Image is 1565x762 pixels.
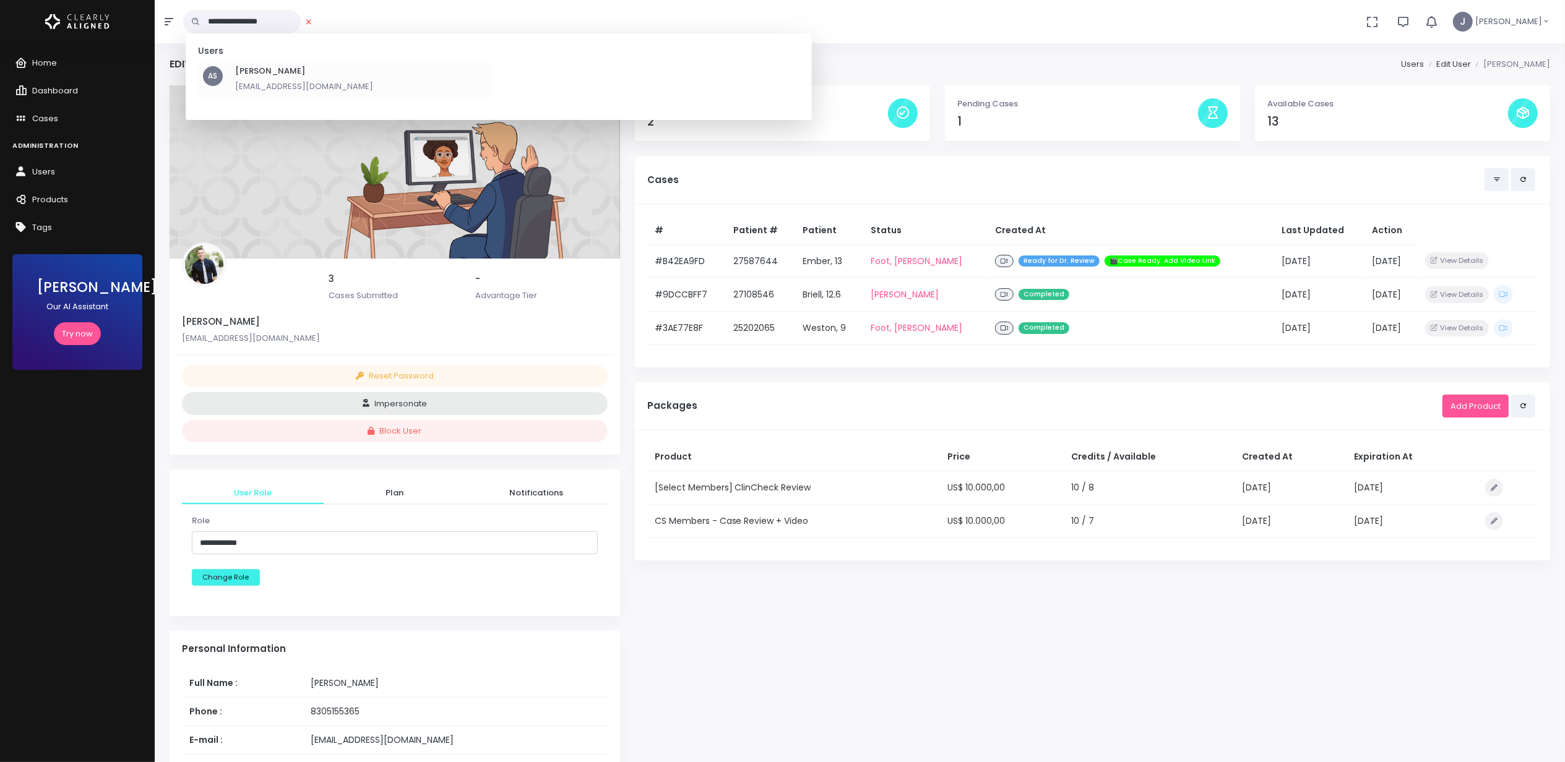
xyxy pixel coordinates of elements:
[303,726,607,754] td: [EMAIL_ADDRESS][DOMAIN_NAME]
[182,669,303,698] th: Full Name :
[1274,311,1365,345] td: [DATE]
[1436,58,1471,70] a: Edit User
[647,400,1442,411] h5: Packages
[1402,58,1425,70] a: Users
[1235,443,1347,471] th: Created At
[1442,395,1509,417] a: Add Product
[1105,255,1220,267] span: 🎬Case Ready. Add Video Link
[334,487,455,499] span: Plan
[647,114,888,129] h4: 2
[1347,471,1473,504] td: [DATE]
[647,216,726,245] th: #
[182,697,303,726] th: Phone :
[182,643,608,654] h4: Personal Information
[1274,216,1365,245] th: Last Updated
[192,515,210,527] label: Role
[647,471,941,504] td: [Select Members] ClinCheck Review
[795,278,863,311] td: Briell, 12.6
[871,322,962,334] a: Foot, [PERSON_NAME]
[871,255,962,267] a: Foot, [PERSON_NAME]
[1365,216,1417,245] th: Action
[32,166,55,178] span: Users
[475,289,607,302] p: Advantage Tier
[182,316,608,327] h5: [PERSON_NAME]
[795,311,863,345] td: Weston, 9
[726,216,795,245] th: Patient #
[1064,471,1235,504] td: 10 / 8
[475,487,597,499] span: Notifications
[1019,289,1069,301] span: Completed
[170,58,217,70] h4: Edit User
[1365,278,1417,311] td: [DATE]
[235,66,373,76] h6: [PERSON_NAME]
[329,289,460,302] p: Cases Submitted
[647,311,726,345] td: #3AE77E8F
[1235,505,1347,538] td: [DATE]
[1365,311,1417,345] td: [DATE]
[1471,58,1550,71] li: [PERSON_NAME]
[37,279,118,296] h3: [PERSON_NAME]
[941,443,1064,471] th: Price
[941,471,1064,504] td: US$ 10.000,00
[182,332,608,345] p: [EMAIL_ADDRESS][DOMAIN_NAME]
[1425,320,1489,336] button: View Details
[1267,114,1508,129] h4: 13
[1425,252,1489,269] button: View Details
[871,288,939,301] a: [PERSON_NAME]
[32,221,52,233] span: Tags
[32,194,68,205] span: Products
[726,244,795,278] td: 27587644
[1064,443,1235,471] th: Credits / Available
[303,697,607,726] td: 8305155365
[647,278,726,311] td: #9DCCBFF7
[1019,322,1069,334] span: Completed
[54,322,101,345] a: Try now
[32,85,78,96] span: Dashboard
[37,301,118,313] p: Our AI Assistant
[182,365,608,388] button: Reset Password
[182,420,608,443] button: Block User
[203,66,223,86] div: AS
[235,80,373,93] p: [EMAIL_ADDRESS][DOMAIN_NAME]
[1365,244,1417,278] td: [DATE]
[647,505,941,538] td: CS Members - Case Review + Video
[32,113,58,124] span: Cases
[1453,12,1473,32] span: J
[182,726,303,754] th: E-mail :
[329,273,460,285] h5: 3
[726,311,795,345] td: 25202065
[957,114,1198,129] h4: 1
[1064,505,1235,538] td: 10 / 7
[647,443,941,471] th: Product
[1347,443,1473,471] th: Expiration At
[941,505,1064,538] td: US$ 10.000,00
[1475,15,1542,28] span: [PERSON_NAME]
[1274,244,1365,278] td: [DATE]
[647,244,726,278] td: #B42EA9FD
[475,273,607,285] h5: -
[32,57,57,69] span: Home
[1019,255,1100,267] span: Ready for Dr. Review
[191,46,807,108] div: scrollable content
[795,216,863,245] th: Patient
[647,174,1485,186] h5: Cases
[182,392,608,415] button: Impersonate
[1274,278,1365,311] td: [DATE]
[957,98,1198,110] p: Pending Cases
[192,569,260,586] button: Change Role
[863,216,988,245] th: Status
[1425,286,1489,303] button: View Details
[1267,98,1508,110] p: Available Cases
[795,244,863,278] td: Ember, 13
[988,216,1274,245] th: Created At
[726,278,795,311] td: 27108546
[192,487,314,499] span: User Role
[1347,505,1473,538] td: [DATE]
[198,46,491,56] h5: Users
[45,9,110,35] img: Logo Horizontal
[1235,471,1347,504] td: [DATE]
[303,669,607,698] td: [PERSON_NAME]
